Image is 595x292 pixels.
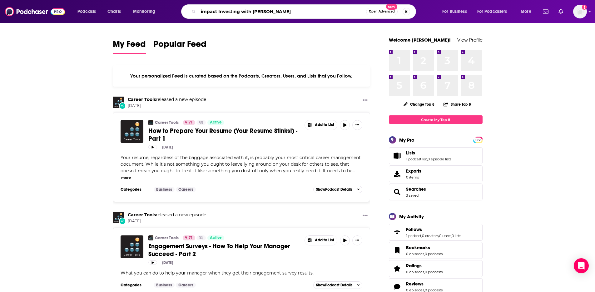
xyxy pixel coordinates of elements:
a: 0 episode lists [428,157,451,161]
a: 71 [183,120,195,125]
span: Bookmarks [406,245,430,250]
span: ... [352,168,355,174]
a: Ratings [391,264,404,273]
button: ShowPodcast Details [313,281,363,289]
a: 0 episodes [406,252,424,256]
span: What you can do to help your manager when they get their engagement survey results. [121,270,314,276]
span: , [424,252,425,256]
a: Lists [406,150,451,156]
a: 1 podcast list [406,157,427,161]
a: How to Prepare Your Resume (Your Resume Stinks!) - Part 1 [148,127,300,143]
span: Your resume, regardless of the baggage associated with it, is probably your most critical career ... [121,155,361,174]
span: Charts [107,7,121,16]
h3: released a new episode [128,212,206,218]
button: Open AdvancedNew [366,8,398,15]
span: 71 [189,235,193,241]
a: Show notifications dropdown [540,6,551,17]
span: Add to List [315,123,334,127]
a: Bookmarks [406,245,443,250]
a: 0 podcasts [425,252,443,256]
span: , [421,234,422,238]
input: Search podcasts, credits, & more... [198,7,366,17]
img: Career Tools [148,120,153,125]
a: Ratings [406,263,443,269]
h3: Categories [121,187,149,192]
a: Careers [176,187,196,192]
a: 0 creators [422,234,439,238]
span: , [451,234,452,238]
h3: released a new episode [128,97,206,103]
span: Searches [389,184,483,200]
span: Reviews [406,281,424,287]
a: Careers [176,283,196,288]
img: User Profile [573,5,587,18]
span: My Feed [113,39,146,53]
a: 0 lists [452,234,461,238]
img: Career Tools [113,97,124,108]
span: Popular Feed [153,39,206,53]
a: 1 podcast [406,234,421,238]
a: Bookmarks [391,246,404,255]
a: 3 saved [406,193,419,198]
img: How to Prepare Your Resume (Your Resume Stinks!) - Part 1 [121,120,143,143]
a: PRO [474,137,482,142]
span: For Podcasters [477,7,507,16]
button: open menu [516,7,539,17]
a: Business [154,187,175,192]
a: 71 [183,235,195,240]
h3: Categories [121,283,149,288]
span: Exports [391,169,404,178]
span: Lists [406,150,415,156]
span: For Business [442,7,467,16]
span: , [427,157,428,161]
a: Charts [103,7,125,17]
a: Show notifications dropdown [556,6,566,17]
a: Searches [391,188,404,196]
a: Create My Top 8 [389,115,483,124]
button: Show profile menu [573,5,587,18]
span: Active [210,119,222,126]
button: Show More Button [305,236,337,245]
a: Career Tools [128,212,156,218]
div: [DATE] [162,260,173,265]
a: Career Tools [128,97,156,102]
a: Active [207,235,224,240]
div: Search podcasts, credits, & more... [187,4,422,19]
a: Exports [389,165,483,182]
a: Career Tools [113,212,124,223]
a: Welcome [PERSON_NAME]! [389,37,451,43]
a: View Profile [457,37,483,43]
button: Share Top 8 [443,98,471,110]
span: [DATE] [128,103,206,108]
span: 71 [189,119,193,126]
div: Your personalized Feed is curated based on the Podcasts, Creators, Users, and Lists that you Follow. [113,65,370,87]
a: Engagement Surveys - How To Help Your Manager Succeed - Part 2 [148,242,300,258]
a: Follows [406,227,461,232]
a: Active [207,120,224,125]
span: Follows [406,227,422,232]
div: New Episode [119,102,126,109]
span: New [386,4,397,10]
img: Career Tools [148,235,153,240]
span: Exports [406,168,421,174]
span: Lists [389,147,483,164]
a: Searches [406,186,426,192]
span: [DATE] [128,219,206,224]
span: How to Prepare Your Resume (Your Resume Stinks!) - Part 1 [148,127,297,143]
span: Show Podcast Details [316,187,352,192]
img: Engagement Surveys - How To Help Your Manager Succeed - Part 2 [121,235,143,258]
button: Change Top 8 [400,100,439,108]
svg: Add a profile image [582,5,587,10]
button: Show More Button [352,120,362,130]
span: Logged in as amandalamPR [573,5,587,18]
a: Popular Feed [153,39,206,54]
a: Follows [391,228,404,237]
button: Show More Button [360,212,370,220]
